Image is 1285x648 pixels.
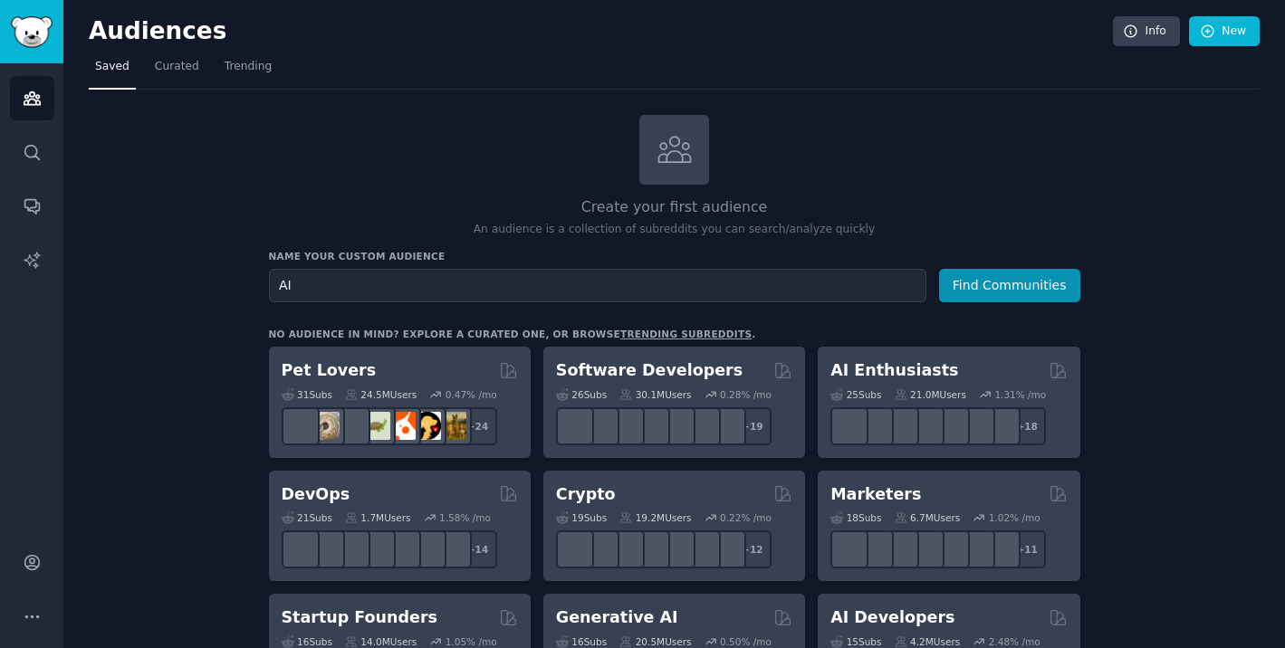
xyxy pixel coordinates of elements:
[637,536,665,564] img: web3
[912,536,940,564] img: Emailmarketing
[218,52,278,90] a: Trending
[446,635,497,648] div: 1.05 % /mo
[438,536,466,564] img: PlatformEngineers
[561,412,589,440] img: software
[586,536,614,564] img: 0xPolygon
[269,250,1080,262] h3: Name your custom audience
[895,635,961,648] div: 4.2M Users
[556,388,607,401] div: 26 Sub s
[988,536,1016,564] img: OnlineMarketing
[446,388,497,401] div: 0.47 % /mo
[912,412,940,440] img: chatgpt_promptDesign
[459,407,497,445] div: + 24
[286,536,314,564] img: azuredevops
[269,328,756,340] div: No audience in mind? Explore a curated one, or browse .
[282,635,332,648] div: 16 Sub s
[830,511,881,524] div: 18 Sub s
[836,536,864,564] img: content_marketing
[269,269,926,302] input: Pick a short name, like "Digital Marketers" or "Movie-Goers"
[620,329,752,339] a: trending subreddits
[861,412,889,440] img: DeepSeek
[561,536,589,564] img: ethfinance
[282,388,332,401] div: 31 Sub s
[282,483,350,506] h2: DevOps
[1189,16,1260,47] a: New
[1008,530,1046,568] div: + 11
[830,388,881,401] div: 25 Sub s
[11,16,53,48] img: GummySearch logo
[713,412,741,440] img: elixir
[963,412,991,440] img: chatgpt_prompts_
[830,483,921,506] h2: Marketers
[937,412,965,440] img: OpenAIDev
[362,412,390,440] img: turtle
[830,606,954,629] h2: AI Developers
[95,59,129,75] span: Saved
[269,222,1080,238] p: An audience is a collection of subreddits you can search/analyze quickly
[286,412,314,440] img: herpetology
[556,359,743,382] h2: Software Developers
[939,269,1080,302] button: Find Communities
[556,511,607,524] div: 19 Sub s
[388,412,416,440] img: cockatiel
[413,412,441,440] img: PetAdvice
[619,635,691,648] div: 20.5M Users
[830,635,881,648] div: 15 Sub s
[388,536,416,564] img: platformengineering
[312,536,340,564] img: AWS_Certified_Experts
[282,359,377,382] h2: Pet Lovers
[337,412,365,440] img: leopardgeckos
[861,536,889,564] img: bigseo
[312,412,340,440] img: ballpython
[989,511,1040,524] div: 1.02 % /mo
[225,59,272,75] span: Trending
[337,536,365,564] img: Docker_DevOps
[963,536,991,564] img: MarketingResearch
[413,536,441,564] img: aws_cdk
[556,635,607,648] div: 16 Sub s
[556,483,616,506] h2: Crypto
[713,536,741,564] img: defi_
[994,388,1046,401] div: 1.31 % /mo
[345,388,417,401] div: 24.5M Users
[89,17,1113,46] h2: Audiences
[830,359,958,382] h2: AI Enthusiasts
[734,407,772,445] div: + 19
[89,52,136,90] a: Saved
[439,511,491,524] div: 1.58 % /mo
[887,536,915,564] img: AskMarketing
[662,536,690,564] img: defiblockchain
[282,511,332,524] div: 21 Sub s
[556,606,678,629] h2: Generative AI
[611,536,639,564] img: ethstaker
[1113,16,1180,47] a: Info
[720,388,772,401] div: 0.28 % /mo
[734,530,772,568] div: + 12
[619,388,691,401] div: 30.1M Users
[720,511,772,524] div: 0.22 % /mo
[988,412,1016,440] img: ArtificalIntelligence
[619,511,691,524] div: 19.2M Users
[687,412,715,440] img: AskComputerScience
[989,635,1040,648] div: 2.48 % /mo
[662,412,690,440] img: reactnative
[895,511,961,524] div: 6.7M Users
[937,536,965,564] img: googleads
[345,635,417,648] div: 14.0M Users
[611,412,639,440] img: learnjavascript
[836,412,864,440] img: GoogleGeminiAI
[687,536,715,564] img: CryptoNews
[149,52,206,90] a: Curated
[345,511,411,524] div: 1.7M Users
[895,388,966,401] div: 21.0M Users
[637,412,665,440] img: iOSProgramming
[1008,407,1046,445] div: + 18
[586,412,614,440] img: csharp
[269,196,1080,219] h2: Create your first audience
[282,606,437,629] h2: Startup Founders
[887,412,915,440] img: AItoolsCatalog
[155,59,199,75] span: Curated
[362,536,390,564] img: DevOpsLinks
[720,635,772,648] div: 0.50 % /mo
[438,412,466,440] img: dogbreed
